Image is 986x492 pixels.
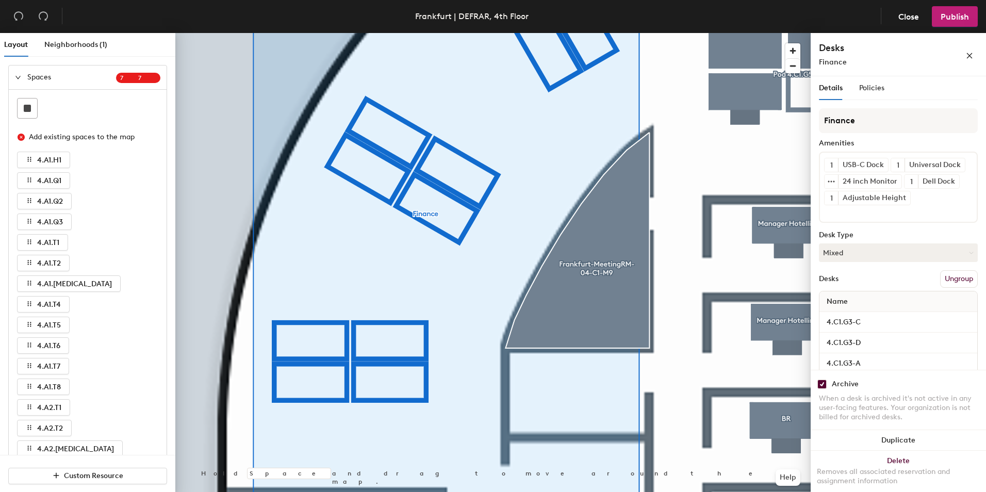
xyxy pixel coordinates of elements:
button: 4.A1.Q3 [17,214,72,230]
span: Neighborhoods (1) [44,40,107,49]
button: 4.A1.T1 [17,234,68,251]
div: Universal Dock [905,158,965,172]
span: 4.A2.T1 [37,403,61,412]
button: 1 [825,158,838,172]
div: Desks [819,275,839,283]
span: 4.A2.[MEDICAL_DATA] [37,445,114,453]
span: 4.A1.[MEDICAL_DATA] [37,280,112,288]
span: 4.A1.Q1 [37,176,61,185]
span: 1 [910,176,913,187]
button: 4.A1.T8 [17,379,70,395]
sup: 77 [116,73,160,83]
button: 4.A1.T7 [17,358,69,374]
div: Adjustable Height [838,191,910,205]
div: Dell Dock [918,175,959,188]
button: 4.A2.[MEDICAL_DATA] [17,440,123,457]
button: Ungroup [940,270,978,288]
button: Redo (⌘ + ⇧ + Z) [33,6,54,27]
span: 4.A1.T8 [37,383,61,391]
span: undo [13,11,24,21]
span: 1 [897,160,899,171]
button: 4.A1.[MEDICAL_DATA] [17,275,121,292]
h4: Desks [819,41,932,55]
span: 4.A1.Q3 [37,218,63,226]
span: Publish [941,12,969,22]
span: Name [821,292,853,311]
span: Details [819,84,843,92]
button: 1 [891,158,905,172]
span: 1 [830,193,833,204]
div: When a desk is archived it's not active in any user-facing features. Your organization is not bil... [819,394,978,422]
div: Add existing spaces to the map [29,132,152,143]
button: 4.A1.T2 [17,255,70,271]
div: Frankfurt | DEFRAR, 4th Floor [415,10,529,23]
span: 7 [120,74,138,81]
input: Unnamed desk [821,356,975,371]
div: Amenities [819,139,978,147]
div: Archive [832,380,859,388]
span: Policies [859,84,884,92]
div: 24 inch Monitor [838,175,901,188]
button: Help [776,469,800,486]
button: 4.A1.H1 [17,152,70,168]
input: Unnamed desk [821,315,975,330]
span: 4.A1.H1 [37,156,61,165]
button: Undo (⌘ + Z) [8,6,29,27]
button: Duplicate [811,430,986,451]
span: Spaces [27,65,116,89]
div: Desk Type [819,231,978,239]
span: 4.A1.T2 [37,259,61,268]
button: Mixed [819,243,978,262]
button: 4.A2.T2 [17,420,72,436]
button: Custom Resource [8,468,167,484]
button: 4.A1.T6 [17,337,69,354]
span: Layout [4,40,28,49]
button: 4.A2.T1 [17,399,70,416]
button: Close [890,6,928,27]
div: Removes all associated reservation and assignment information [817,467,980,486]
button: 4.A1.T4 [17,296,70,313]
span: 4.A1.T7 [37,362,60,371]
button: 4.A1.Q1 [17,172,70,189]
span: close-circle [18,134,25,141]
span: Close [898,12,919,22]
button: 1 [825,191,838,205]
span: 4.A2.T2 [37,424,63,433]
button: 4.A1.T5 [17,317,70,333]
span: 7 [138,74,156,81]
span: 4.A1.Q2 [37,197,63,206]
span: close [966,52,973,59]
button: 1 [905,175,918,188]
span: expanded [15,74,21,80]
span: 1 [830,160,833,171]
span: Finance [819,58,847,67]
button: 4.A1.Q2 [17,193,72,209]
div: USB-C Dock [838,158,888,172]
span: 4.A1.T1 [37,238,59,247]
button: Publish [932,6,978,27]
span: Custom Resource [64,471,123,480]
span: 4.A1.T6 [37,341,60,350]
span: 4.A1.T4 [37,300,61,309]
input: Unnamed desk [821,336,975,350]
span: 4.A1.T5 [37,321,61,330]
